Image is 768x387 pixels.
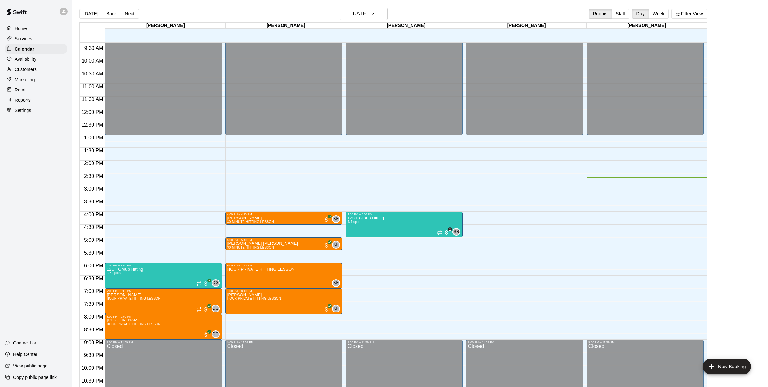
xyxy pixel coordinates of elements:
[225,263,342,288] div: 6:00 PM – 7:00 PM: HOUR PRIVATE HITTING LESSON
[589,9,612,19] button: Rooms
[102,9,121,19] button: Back
[107,271,121,275] span: 1/8 spots filled
[83,340,105,345] span: 9:00 PM
[212,305,219,312] span: DG
[455,228,460,236] span: Steven Rivas
[468,341,581,344] div: 9:00 PM – 11:59 PM
[466,23,587,29] div: [PERSON_NAME]
[121,9,139,19] button: Next
[214,279,220,287] span: Dustin Geiger
[5,106,67,115] a: Settings
[227,297,281,300] span: HOUR PRIVATE HITTING LESSON
[83,288,105,294] span: 7:00 PM
[346,212,463,237] div: 4:00 PM – 5:00 PM: 12U+ Group Hitting
[333,241,339,248] span: KF
[13,374,57,381] p: Copy public page link
[80,71,105,76] span: 10:30 AM
[452,228,460,236] div: Steven Rivas
[83,301,105,307] span: 7:30 PM
[83,276,105,281] span: 6:30 PM
[203,306,209,312] span: All customers have paid
[444,229,450,236] span: 2 / 4 customers have paid
[214,330,220,338] span: Dustin Geiger
[13,351,37,358] p: Help Center
[196,307,202,312] span: Recurring event
[5,75,67,84] a: Marketing
[83,314,105,320] span: 8:00 PM
[83,161,105,166] span: 2:00 PM
[107,289,220,293] div: 7:00 PM – 8:00 PM
[335,279,340,287] span: Kyle Froemke
[351,9,368,18] h6: [DATE]
[225,288,342,314] div: 7:00 PM – 8:00 PM: Levi Hill
[83,225,105,230] span: 4:30 PM
[649,9,669,19] button: Week
[15,36,32,42] p: Services
[333,305,339,312] span: KF
[332,279,340,287] div: Kyle Froemke
[15,76,35,83] p: Marketing
[15,97,31,103] p: Reports
[227,289,340,293] div: 7:00 PM – 8:00 PM
[83,327,105,332] span: 8:30 PM
[225,237,342,250] div: 5:00 PM – 5:30 PM: 30 MINUTE HITTING LESSON
[203,332,209,338] span: All customers have paid
[335,241,340,249] span: Kyle Froemke
[5,44,67,54] a: Calendar
[203,280,209,287] span: All customers have paid
[227,238,340,241] div: 5:00 PM – 5:30 PM
[13,363,48,369] p: View public page
[227,246,274,249] span: 30 MINUTE HITTING LESSON
[212,305,220,312] div: Dustin Geiger
[107,341,220,344] div: 9:00 PM – 11:59 PM
[83,352,105,358] span: 9:30 PM
[5,95,67,105] a: Reports
[437,230,442,235] span: Recurring event
[335,305,340,312] span: Kyle Froemke
[15,66,37,73] p: Customers
[212,280,219,286] span: DG
[5,54,67,64] a: Availability
[348,341,461,344] div: 9:00 PM – 11:59 PM
[105,23,226,29] div: [PERSON_NAME]
[15,46,34,52] p: Calendar
[703,359,751,374] button: add
[15,25,27,32] p: Home
[83,263,105,268] span: 6:00 PM
[214,305,220,312] span: Dustin Geiger
[79,9,102,19] button: [DATE]
[80,365,105,371] span: 10:00 PM
[348,213,461,216] div: 4:00 PM – 5:00 PM
[227,341,340,344] div: 9:00 PM – 11:59 PM
[80,378,105,383] span: 10:30 PM
[448,227,452,231] span: 2
[15,56,36,62] p: Availability
[227,213,340,216] div: 4:00 PM – 4:30 PM
[80,122,105,128] span: 12:30 PM
[348,220,362,224] span: 4/4 spots filled
[83,250,105,256] span: 5:30 PM
[107,322,161,326] span: HOUR PRIVATE HITTING LESSON
[340,8,388,20] button: [DATE]
[105,263,222,288] div: 6:00 PM – 7:00 PM: 12U+ Group Hitting
[80,58,105,64] span: 10:00 AM
[83,135,105,140] span: 1:00 PM
[196,281,202,286] span: Recurring event
[5,24,67,33] a: Home
[587,23,707,29] div: [PERSON_NAME]
[80,84,105,89] span: 11:00 AM
[335,215,340,223] span: Kyle Froemke
[107,264,220,267] div: 6:00 PM – 7:00 PM
[5,85,67,95] a: Retail
[83,237,105,243] span: 5:00 PM
[83,173,105,179] span: 2:30 PM
[15,107,31,114] p: Settings
[105,314,222,340] div: 8:00 PM – 9:00 PM: HOUR PRIVATE HITTING LESSON
[5,65,67,74] a: Customers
